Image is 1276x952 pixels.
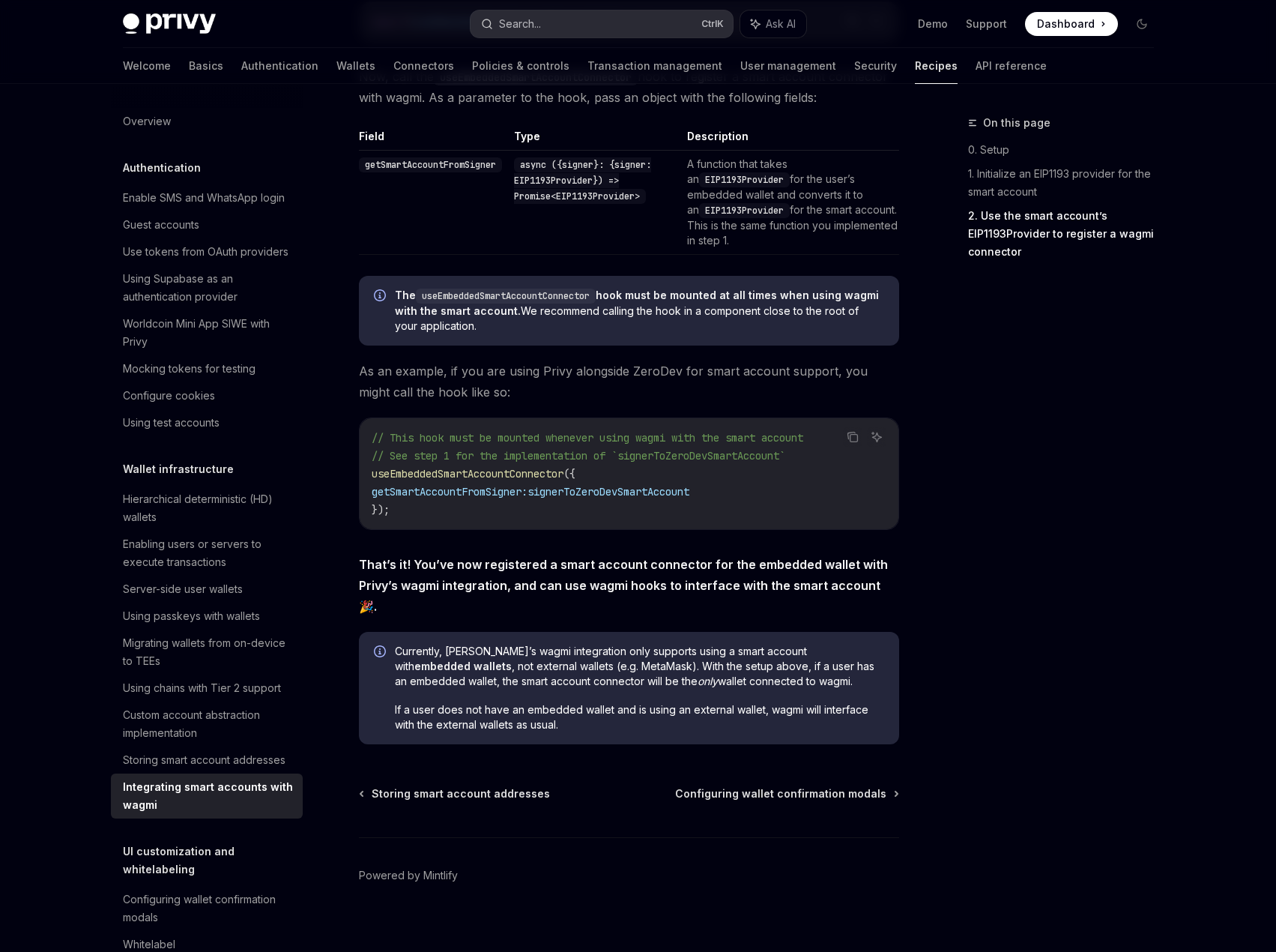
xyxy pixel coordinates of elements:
[111,774,303,819] a: Integrating smart accounts with wagmi
[1037,16,1095,31] span: Dashboard
[123,159,201,177] h5: Authentication
[1130,12,1154,36] button: Toggle dark mode
[976,48,1047,84] a: API reference
[395,289,879,317] strong: The hook must be mounted at all times when using wagmi with the smart account.
[372,503,390,516] span: });
[699,172,790,187] code: EIP1193Provider
[983,114,1050,132] span: On this page
[867,427,886,447] button: Ask AI
[111,265,303,310] a: Using Supabase as an authentication provider
[966,16,1007,31] a: Support
[111,355,303,382] a: Mocking tokens for testing
[123,315,294,351] div: Worldcoin Mini App SIWE with Privy
[359,868,458,883] a: Powered by Mintlify
[111,531,303,576] a: Enabling users or servers to execute transactions
[360,786,550,801] a: Storing smart account addresses
[471,10,733,37] button: Search...CtrlK
[111,747,303,774] a: Storing smart account addresses
[123,580,243,598] div: Server-side user wallets
[123,490,294,526] div: Hierarchical deterministic (HD) wallets
[241,48,318,84] a: Authentication
[372,431,803,445] span: // This hook must be mounted whenever using wagmi with the smart account
[123,270,294,306] div: Using Supabase as an authentication provider
[123,243,288,261] div: Use tokens from OAuth providers
[699,203,790,218] code: EIP1193Provider
[698,675,718,687] em: only
[111,886,303,931] a: Configuring wallet confirmation modals
[414,660,512,672] strong: embedded wallets
[514,157,651,204] code: async ({signer}: {signer: EIP1193Provider}) => Promise<EIP1193Provider>
[675,786,898,801] a: Configuring wallet confirmation modals
[123,360,255,378] div: Mocking tokens for testing
[1025,12,1118,36] a: Dashboard
[111,184,303,211] a: Enable SMS and WhatsApp login
[111,675,303,702] a: Using chains with Tier 2 support
[395,288,884,334] span: We recommend calling the hook in a component close to the root of your application.
[123,607,260,625] div: Using passkeys with wallets
[123,112,171,130] div: Overview
[374,289,389,304] svg: Info
[701,18,724,30] span: Ctrl K
[123,414,220,432] div: Using test accounts
[359,157,502,172] code: getSmartAccountFromSigner
[374,645,389,660] svg: Info
[123,891,294,927] div: Configuring wallet confirmation modals
[359,361,899,403] span: As an example, if you are using Privy alongside ZeroDev for smart account support, you might call...
[111,238,303,265] a: Use tokens from OAuth providers
[123,387,215,405] div: Configure cookies
[766,16,796,31] span: Ask AI
[740,48,836,84] a: User management
[111,576,303,603] a: Server-side user wallets
[123,216,199,234] div: Guest accounts
[681,129,898,151] th: Description
[918,16,948,31] a: Demo
[372,485,527,498] span: getSmartAccountFromSigner:
[372,467,563,480] span: useEmbeddedSmartAccountConnector
[359,557,888,614] strong: That’s it! You’ve now registered a smart account connector for the embedded wallet with Privy’s w...
[681,151,898,255] td: A function that takes an for the user’s embedded wallet and converts it to an for the smart accou...
[472,48,569,84] a: Policies & controls
[968,162,1166,204] a: 1. Initialize an EIP1193 provider for the smart account
[111,108,303,135] a: Overview
[359,129,508,151] th: Field
[111,486,303,531] a: Hierarchical deterministic (HD) wallets
[336,48,375,84] a: Wallets
[393,48,454,84] a: Connectors
[587,48,722,84] a: Transaction management
[123,843,303,879] h5: UI customization and whitelabeling
[854,48,897,84] a: Security
[123,13,216,34] img: dark logo
[123,778,294,814] div: Integrating smart accounts with wagmi
[123,679,281,697] div: Using chains with Tier 2 support
[111,702,303,747] a: Custom account abstraction implementation
[372,449,785,463] span: // See step 1 for the implementation of `signerToZeroDevSmartAccount`
[508,129,682,151] th: Type
[843,427,862,447] button: Copy the contents from the code block
[527,485,689,498] span: signerToZeroDevSmartAccount
[123,48,171,84] a: Welcome
[740,10,806,37] button: Ask AI
[111,409,303,436] a: Using test accounts
[111,603,303,630] a: Using passkeys with wallets
[675,786,886,801] span: Configuring wallet confirmation modals
[123,634,294,670] div: Migrating wallets from on-device to TEEs
[395,702,884,732] span: If a user does not have an embedded wallet and is using an external wallet, wagmi will interface ...
[359,66,899,108] span: Now, call the hook to register a smart account connector with wagmi. As a parameter to the hook, ...
[395,644,884,689] span: Currently, [PERSON_NAME]’s wagmi integration only supports using a smart account with , not exter...
[123,460,234,478] h5: Wallet infrastructure
[416,289,596,304] code: useEmbeddedSmartAccountConnector
[123,189,285,207] div: Enable SMS and WhatsApp login
[968,138,1166,162] a: 0. Setup
[372,786,550,801] span: Storing smart account addresses
[123,706,294,742] div: Custom account abstraction implementation
[123,535,294,571] div: Enabling users or servers to execute transactions
[123,751,285,769] div: Storing smart account addresses
[189,48,223,84] a: Basics
[968,204,1166,264] a: 2. Use the smart account’s EIP1193Provider to register a wagmi connector
[111,310,303,355] a: Worldcoin Mini App SIWE with Privy
[915,48,958,84] a: Recipes
[111,211,303,238] a: Guest accounts
[499,15,541,33] div: Search...
[111,630,303,675] a: Migrating wallets from on-device to TEEs
[563,467,575,480] span: ({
